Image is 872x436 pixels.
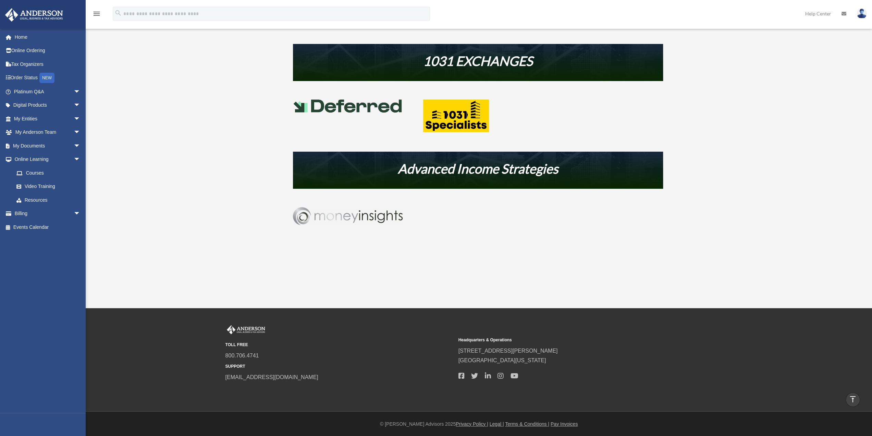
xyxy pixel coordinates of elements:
a: Deferred [293,108,403,117]
i: vertical_align_top [849,395,857,403]
a: Pay Invoices [551,421,578,427]
a: Order StatusNEW [5,71,91,85]
a: vertical_align_top [846,392,860,407]
span: arrow_drop_down [74,112,87,126]
img: Anderson Advisors Platinum Portal [3,8,65,22]
a: menu [93,12,101,18]
a: 800.706.4741 [225,353,259,358]
a: Deferred [423,127,489,137]
small: Headquarters & Operations [458,337,687,344]
em: 1031 EXCHANGES [423,53,533,69]
a: Billingarrow_drop_down [5,207,91,221]
a: Events Calendar [5,220,91,234]
a: Privacy Policy | [456,421,488,427]
a: Courses [10,166,91,180]
i: search [114,9,122,17]
div: © [PERSON_NAME] Advisors 2025 [86,420,872,428]
div: NEW [39,73,54,83]
a: Legal | [490,421,504,427]
a: Digital Productsarrow_drop_down [5,98,91,112]
img: 1031 Specialists Logo (1) [423,99,489,132]
span: arrow_drop_down [74,98,87,113]
a: My Documentsarrow_drop_down [5,139,91,153]
a: Tax Organizers [5,57,91,71]
span: arrow_drop_down [74,139,87,153]
a: Online Learningarrow_drop_down [5,153,91,166]
img: Deferred [293,99,403,113]
a: [EMAIL_ADDRESS][DOMAIN_NAME] [225,374,318,380]
span: arrow_drop_down [74,207,87,221]
a: [STREET_ADDRESS][PERSON_NAME] [458,348,558,354]
a: Platinum Q&Aarrow_drop_down [5,85,91,98]
a: My Entitiesarrow_drop_down [5,112,91,126]
a: Online Ordering [5,44,91,58]
small: SUPPORT [225,363,454,370]
i: menu [93,10,101,18]
a: Terms & Conditions | [505,421,549,427]
a: Home [5,30,91,44]
span: arrow_drop_down [74,85,87,99]
a: [GEOGRAPHIC_DATA][US_STATE] [458,357,546,363]
img: Anderson Advisors Platinum Portal [225,325,267,334]
img: User Pic [857,9,867,19]
small: TOLL FREE [225,341,454,349]
a: Video Training [10,180,91,193]
a: Resources [10,193,87,207]
a: My Anderson Teamarrow_drop_down [5,126,91,139]
em: Advanced Income Strategies [398,161,558,176]
span: arrow_drop_down [74,126,87,140]
span: arrow_drop_down [74,153,87,167]
img: Money-Insights-Logo-Silver NEW [293,207,403,225]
